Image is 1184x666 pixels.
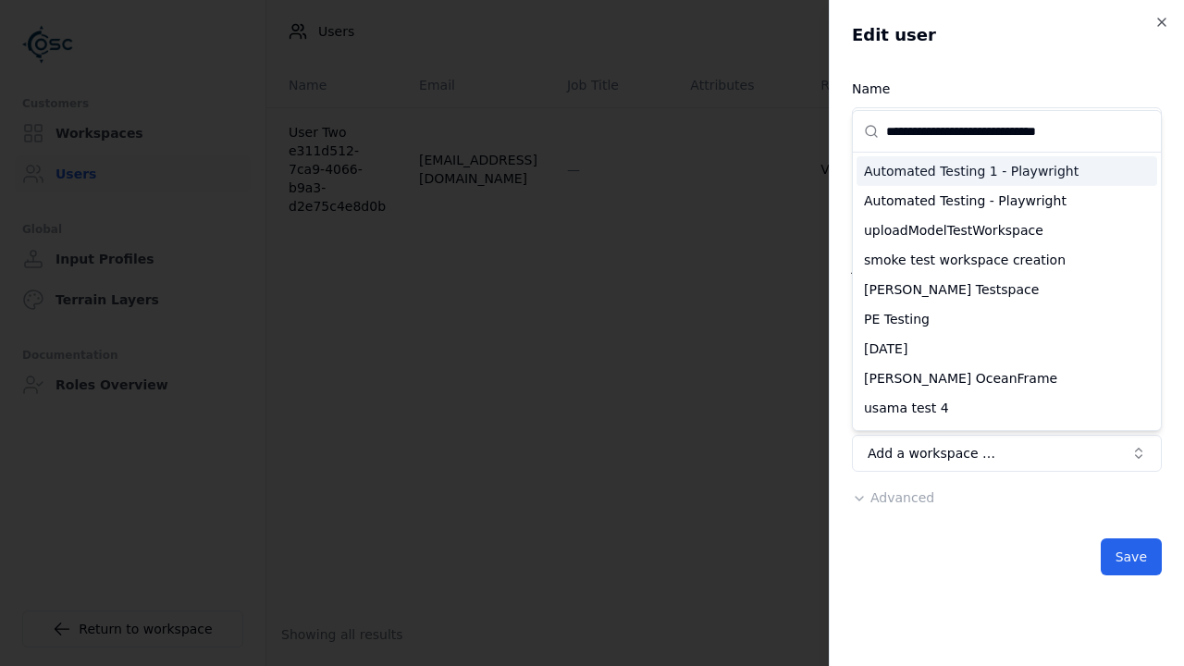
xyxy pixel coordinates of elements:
[857,275,1157,304] div: [PERSON_NAME] Testspace
[857,334,1157,364] div: [DATE]
[853,153,1161,430] div: Suggestions
[857,216,1157,245] div: uploadModelTestWorkspace
[857,245,1157,275] div: smoke test workspace creation
[857,156,1157,186] div: Automated Testing 1 - Playwright
[857,423,1157,452] div: Development Workspace
[857,304,1157,334] div: PE Testing
[857,393,1157,423] div: usama test 4
[857,186,1157,216] div: Automated Testing - Playwright
[857,364,1157,393] div: [PERSON_NAME] OceanFrame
